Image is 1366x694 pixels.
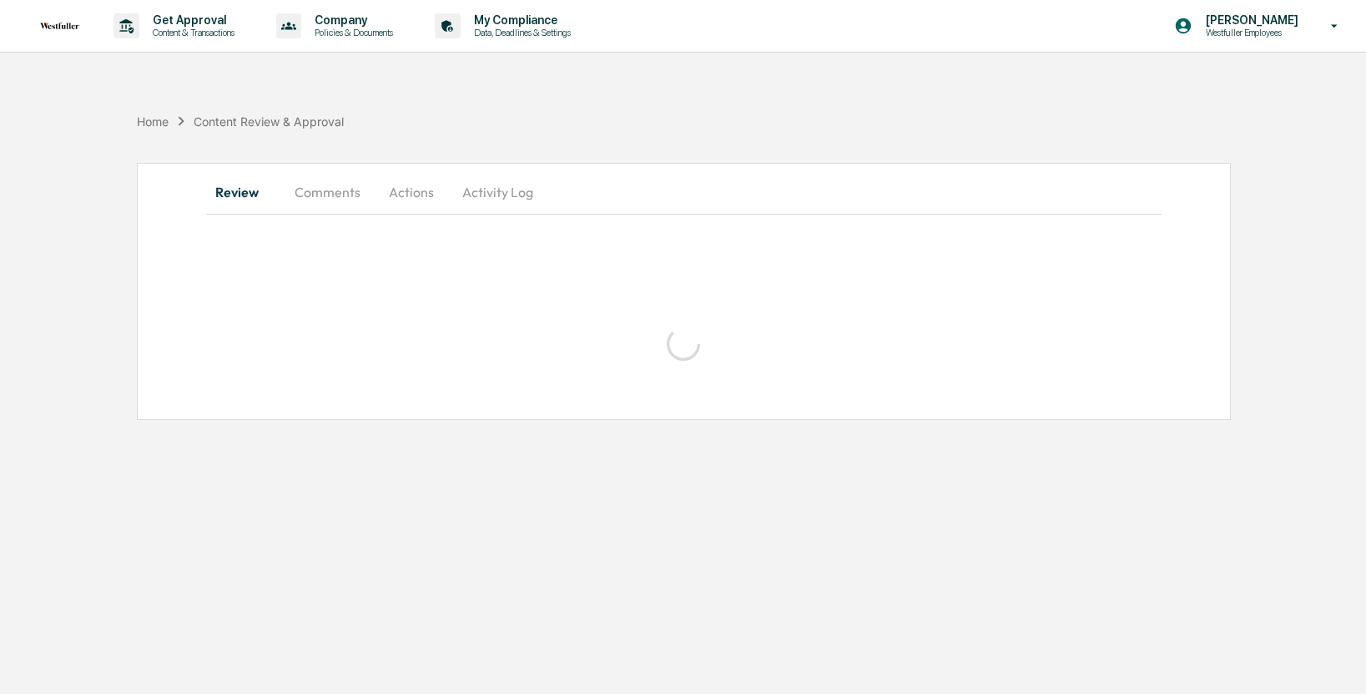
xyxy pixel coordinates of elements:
p: Westfuller Employees [1192,27,1307,38]
div: Home [137,114,169,129]
p: Content & Transactions [139,27,243,38]
div: secondary tabs example [206,172,1162,212]
p: Policies & Documents [301,27,401,38]
p: My Compliance [461,13,579,27]
p: Data, Deadlines & Settings [461,27,579,38]
button: Activity Log [449,172,547,212]
button: Review [206,172,281,212]
div: Content Review & Approval [194,114,344,129]
button: Comments [281,172,374,212]
p: [PERSON_NAME] [1192,13,1307,27]
p: Get Approval [139,13,243,27]
button: Actions [374,172,449,212]
p: Company [301,13,401,27]
img: logo [40,23,80,29]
